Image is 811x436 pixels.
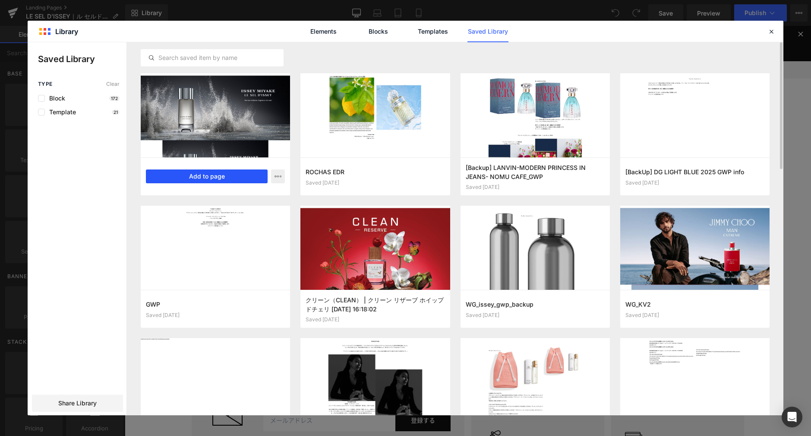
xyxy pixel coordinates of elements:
[391,408,466,419] p: 無料サンプルをプレゼント
[592,61,601,71] img: Icon_Search.svg
[388,59,442,74] a: カテゴリーから探す
[307,59,343,74] a: ギフトガイド
[141,53,283,63] input: Search saved item by name
[466,312,605,318] div: Saved [DATE]
[67,61,136,72] img: ラトリエ デ パルファム 公式オンラインストア
[98,156,588,166] p: Start building your page
[306,317,445,323] div: Saved [DATE]
[306,167,445,176] h3: ROCHAS EDR
[109,96,120,101] p: 172
[466,163,605,181] h3: [Backup] LANVIN-MODERN PRINCESS IN JEANS- NOMU CAFE_GWP
[154,40,185,49] span: お問い合わせ
[578,41,583,47] img: Icon_Heart_Empty.svg
[139,384,271,405] input: メールアドレス
[304,261,382,279] a: Explore Template
[87,82,194,88] span: ラトリエ デ パルファム 公式オンラインストア
[278,59,297,74] a: 新製品
[271,384,326,405] button: 登録する
[85,40,132,49] span: ショッピングガイド
[391,347,466,368] p: 9,350円(税込)以上ご購入で無料配送
[467,21,508,42] a: Saved Library
[67,40,132,49] a: ショッピングガイド
[72,40,80,48] img: Icon_ShoppingGuide.svg
[500,349,518,367] img: Icon_Quality.svg
[542,40,562,49] span: ログイン
[9,9,678,27] p: [全製品対象] ご購入で選べるサンプル2点プレゼント！
[298,389,310,400] span: する
[45,109,76,116] span: Template
[144,42,149,46] img: Icon_Email.svg
[38,53,126,66] p: Saved Library
[306,295,445,313] h3: クリーン（CLEAN） | クリーン リザーブ ホイップドチェリ [DATE] 16:18:02
[610,62,619,71] img: Icon_Cart.svg
[360,349,378,367] img: Icon_Shipping.svg
[625,312,764,318] div: Saved [DATE]
[453,59,495,74] a: ショップリスト
[625,300,764,309] h3: WG_KV2
[146,312,285,318] div: Saved [DATE]
[360,405,378,422] img: Icon_Perfume.svg
[139,40,185,49] a: お問い合わせ
[112,110,120,115] p: 21
[466,184,605,190] div: Saved [DATE]
[413,21,454,42] a: Templates
[518,58,605,75] input: 検索
[98,285,588,292] p: or Drag & Drop elements from left sidebar
[139,346,326,361] h4: ニュースレター
[67,80,194,89] nav: breadcrumbs
[306,180,445,186] div: Saved [DATE]
[139,368,326,377] p: 新製品・限定情報を配信中!今すぐニュースレターに登録!
[205,59,268,74] a: 限定品/キット・コフレ
[146,169,268,183] button: Add to page
[625,167,764,176] h3: [BackUp] DG LIGHT BLUE 2025 GWP info
[353,59,378,74] a: 最新情報
[531,408,606,419] p: 安全なオンライン決済
[303,21,344,42] a: Elements
[67,82,82,88] a: ホーム
[588,40,614,49] span: お気に入り
[146,300,285,309] h3: GWP
[531,40,536,49] img: Icon_User.svg
[782,407,802,427] div: Open Intercom Messenger
[58,399,97,408] span: Share Library
[625,180,764,186] div: Saved [DATE]
[88,370,118,400] img: Icon_Newsletter.svg
[358,21,399,42] a: Blocks
[106,81,120,87] span: Clear
[45,95,65,102] span: Block
[531,352,606,363] p: 正規品保証
[526,40,562,49] a: ログイン
[146,59,195,74] a: ブランドから探す
[84,82,85,88] span: ›
[38,81,53,87] span: Type
[500,405,518,422] img: Icon_CreditCard.svg
[466,300,605,309] h3: WG_issey_gwp_backup
[284,19,403,25] a: 夏季休業期間のお届けおよびお問い合わせについて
